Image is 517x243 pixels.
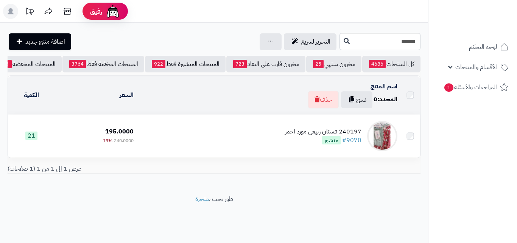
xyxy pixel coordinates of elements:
[362,56,420,72] a: كل المنتجات4686
[120,91,134,100] a: السعر
[90,7,102,16] span: رفيق
[285,127,361,136] div: 240197 فستان ربيعي مورد احمر
[374,95,397,104] div: المحدد:
[444,82,497,92] span: المراجعات والأسئلة
[444,83,453,92] span: 1
[469,42,497,52] span: لوحة التحكم
[313,60,324,68] span: 25
[25,132,37,140] span: 21
[152,60,165,68] span: 922
[374,95,377,104] span: 0
[433,78,512,96] a: المراجعات والأسئلة1
[62,56,144,72] a: المنتجات المخفية فقط3764
[371,82,397,91] a: اسم المنتج
[105,127,134,136] span: 195.0000
[195,194,209,204] a: متجرة
[369,60,386,68] span: 4686
[233,60,247,68] span: 723
[69,60,86,68] span: 3764
[145,56,226,72] a: المنتجات المنشورة فقط922
[322,136,341,144] span: منشور
[226,56,305,72] a: مخزون قارب على النفاذ723
[455,62,497,72] span: الأقسام والمنتجات
[2,165,214,173] div: عرض 1 إلى 1 من 1 (1 صفحات)
[114,137,134,144] span: 240.0000
[25,37,65,46] span: اضافة منتج جديد
[9,33,71,50] a: اضافة منتج جديد
[306,56,361,72] a: مخزون منتهي25
[367,121,397,151] img: 240197 فستان ربيعي مورد احمر
[103,137,112,144] span: 19%
[342,136,361,145] a: #9070
[284,33,336,50] a: التحرير لسريع
[301,37,330,46] span: التحرير لسريع
[24,91,39,100] a: الكمية
[341,91,372,108] button: نسخ
[466,16,510,31] img: logo-2.png
[433,38,512,56] a: لوحة التحكم
[308,91,339,108] button: حذف
[105,4,120,19] img: ai-face.png
[20,4,39,21] a: تحديثات المنصة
